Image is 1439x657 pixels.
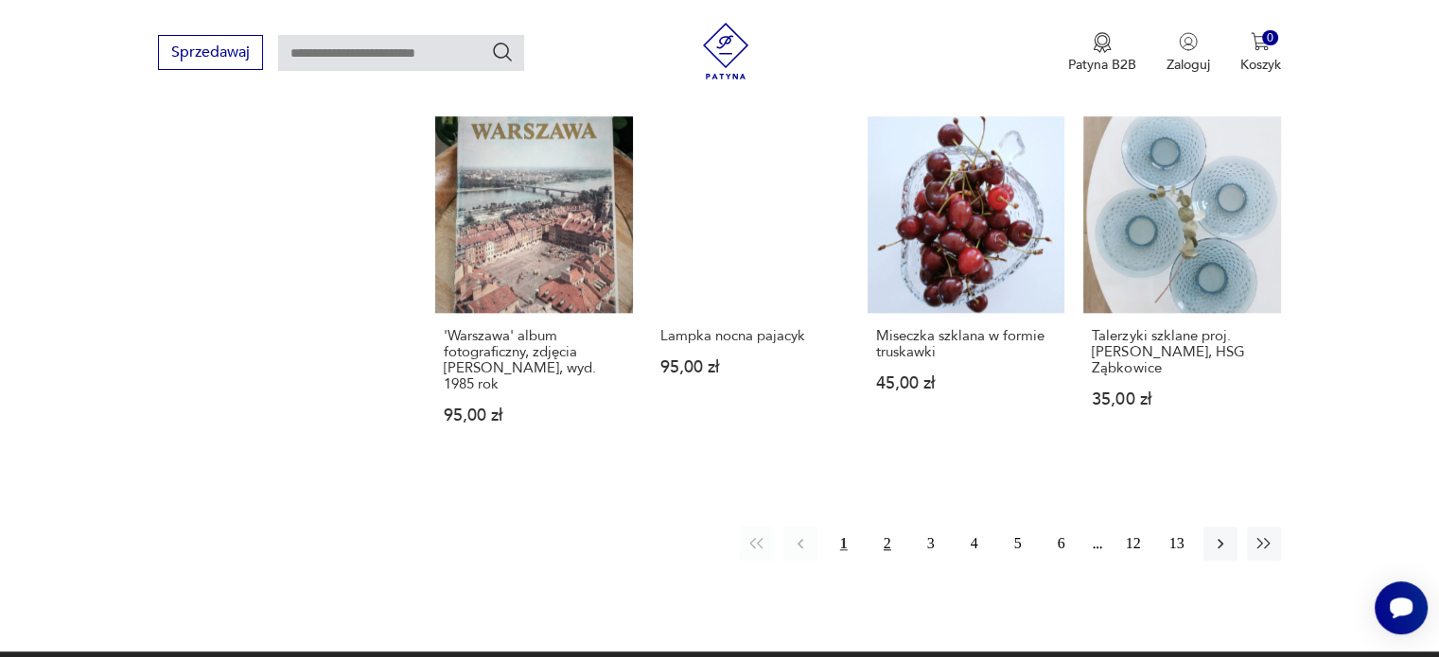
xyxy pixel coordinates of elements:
button: 0Koszyk [1240,32,1281,74]
a: Miseczka szklana w formie truskawkiMiseczka szklana w formie truskawki45,00 zł [868,116,1064,460]
button: 6 [1044,527,1079,561]
img: Ikona medalu [1093,32,1112,53]
iframe: Smartsupp widget button [1375,581,1428,634]
button: 4 [957,527,992,561]
button: Patyna B2B [1068,32,1136,74]
a: Lampka nocna pajacykLampka nocna pajacyk95,00 zł [652,116,849,460]
button: 1 [827,527,861,561]
img: Patyna - sklep z meblami i dekoracjami vintage [697,23,754,79]
h3: Miseczka szklana w formie truskawki [876,328,1056,360]
img: Ikonka użytkownika [1179,32,1198,51]
p: 45,00 zł [876,375,1056,391]
a: Ikona medaluPatyna B2B [1068,32,1136,74]
p: Zaloguj [1167,56,1210,74]
p: Patyna B2B [1068,56,1136,74]
p: 35,00 zł [1092,391,1272,407]
button: 5 [1001,527,1035,561]
button: Zaloguj [1167,32,1210,74]
p: 95,00 zł [444,407,623,424]
h3: 'Warszawa' album fotograficzny, zdjęcia [PERSON_NAME], wyd. 1985 rok [444,328,623,392]
h3: Lampka nocna pajacyk [660,328,840,344]
p: 95,00 zł [660,359,840,375]
p: Koszyk [1240,56,1281,74]
img: Ikona koszyka [1251,32,1270,51]
button: 3 [914,527,948,561]
button: 12 [1116,527,1150,561]
a: Sprzedawaj [158,47,263,61]
button: 2 [870,527,904,561]
a: 'Warszawa' album fotograficzny, zdjęcia Jan Morek, wyd. 1985 rok'Warszawa' album fotograficzny, z... [435,116,632,460]
button: Szukaj [491,41,514,63]
a: Talerzyki szklane proj. B. Kupczyk, HSG ZąbkowiceTalerzyki szklane proj. [PERSON_NAME], HSG Ząbko... [1083,116,1280,460]
h3: Talerzyki szklane proj. [PERSON_NAME], HSG Ząbkowice [1092,328,1272,376]
button: 13 [1160,527,1194,561]
button: Sprzedawaj [158,35,263,70]
div: 0 [1262,30,1278,46]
